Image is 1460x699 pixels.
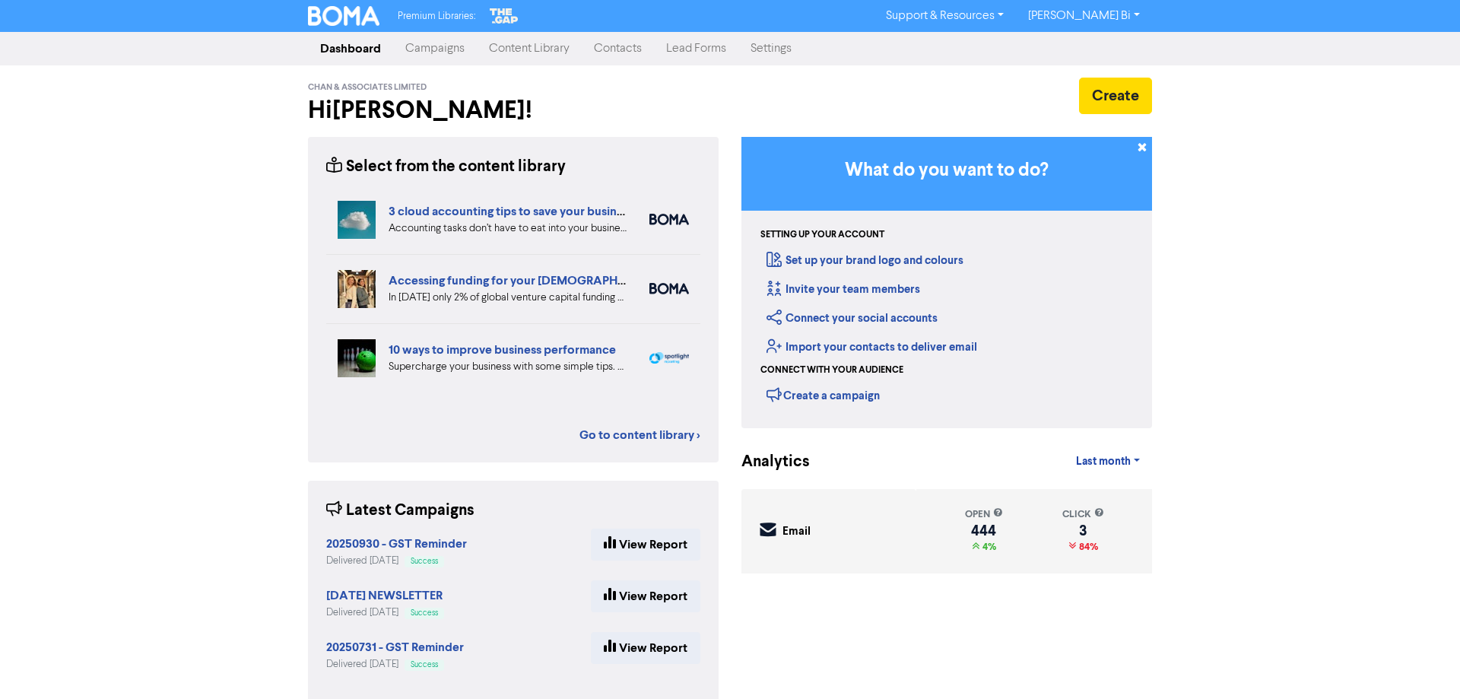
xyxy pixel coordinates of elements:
[766,311,938,326] a: Connect your social accounts
[326,590,443,602] a: [DATE] NEWSLETTER
[591,632,700,664] a: View Report
[477,33,582,64] a: Content Library
[326,642,464,654] a: 20250731 - GST Reminder
[326,588,443,603] strong: [DATE] NEWSLETTER
[649,352,689,364] img: spotlight
[874,4,1016,28] a: Support & Resources
[1062,525,1104,537] div: 3
[1076,541,1098,553] span: 84%
[1064,446,1152,477] a: Last month
[965,525,1003,537] div: 444
[782,523,811,541] div: Email
[766,282,920,297] a: Invite your team members
[649,283,689,294] img: boma
[649,214,689,225] img: boma_accounting
[591,580,700,612] a: View Report
[308,82,427,93] span: Chan & Associates Limited
[389,290,627,306] div: In 2024 only 2% of global venture capital funding went to female-only founding teams. We highligh...
[579,426,700,444] a: Go to content library >
[393,33,477,64] a: Campaigns
[411,661,438,669] span: Success
[760,228,884,242] div: Setting up your account
[389,221,627,237] div: Accounting tasks don’t have to eat into your business time. With the right cloud accounting softw...
[326,499,474,523] div: Latest Campaigns
[1076,455,1131,469] span: Last month
[487,6,521,26] img: The Gap
[411,609,438,617] span: Success
[582,33,654,64] a: Contacts
[1062,507,1104,522] div: click
[326,554,467,568] div: Delivered [DATE]
[760,364,903,377] div: Connect with your audience
[389,342,616,357] a: 10 ways to improve business performance
[1016,4,1152,28] a: [PERSON_NAME] Bi
[654,33,738,64] a: Lead Forms
[764,160,1129,182] h3: What do you want to do?
[308,96,719,125] h2: Hi [PERSON_NAME] !
[308,6,379,26] img: BOMA Logo
[741,450,791,474] div: Analytics
[741,137,1152,428] div: Getting Started in BOMA
[766,253,963,268] a: Set up your brand logo and colours
[308,33,393,64] a: Dashboard
[389,204,723,219] a: 3 cloud accounting tips to save your business time and money
[411,558,438,565] span: Success
[766,340,977,354] a: Import your contacts to deliver email
[979,541,996,553] span: 4%
[389,273,760,288] a: Accessing funding for your [DEMOGRAPHIC_DATA]-led businesses
[965,507,1003,522] div: open
[326,155,566,179] div: Select from the content library
[326,539,467,551] a: 20250930 - GST Reminder
[326,657,464,672] div: Delivered [DATE]
[591,529,700,561] a: View Report
[326,605,444,620] div: Delivered [DATE]
[766,383,880,406] div: Create a campaign
[326,640,464,655] strong: 20250731 - GST Reminder
[389,359,627,375] div: Supercharge your business with some simple tips. Eliminate distractions & bad customers, get a pl...
[326,536,467,551] strong: 20250930 - GST Reminder
[398,11,475,21] span: Premium Libraries:
[1079,78,1152,114] button: Create
[738,33,804,64] a: Settings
